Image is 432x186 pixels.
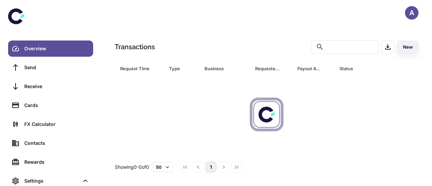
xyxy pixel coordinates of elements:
[24,177,79,185] div: Settings
[297,64,331,73] span: Payout Amount
[115,42,155,52] h1: Transactions
[397,41,418,54] button: New
[8,59,93,76] a: Send
[8,97,93,113] a: Cards
[24,158,89,166] div: Rewards
[206,162,216,172] button: page 1
[8,154,93,170] a: Rewards
[8,116,93,132] a: FX Calculator
[255,64,289,73] span: Requested Amount
[169,64,196,73] span: Type
[24,83,89,90] div: Receive
[169,64,188,73] div: Type
[24,139,89,147] div: Contacts
[24,121,89,128] div: FX Calculator
[24,64,89,71] div: Send
[340,64,382,73] div: Status
[405,6,418,20] button: A
[152,162,173,172] button: 50
[115,163,149,171] p: Showing 0-0 of 0
[255,64,280,73] div: Requested Amount
[24,45,89,52] div: Overview
[24,102,89,109] div: Cards
[120,64,161,73] span: Request Time
[8,135,93,151] a: Contacts
[340,64,390,73] span: Status
[179,162,243,172] nav: pagination navigation
[8,78,93,95] a: Receive
[297,64,323,73] div: Payout Amount
[120,64,152,73] div: Request Time
[8,41,93,57] a: Overview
